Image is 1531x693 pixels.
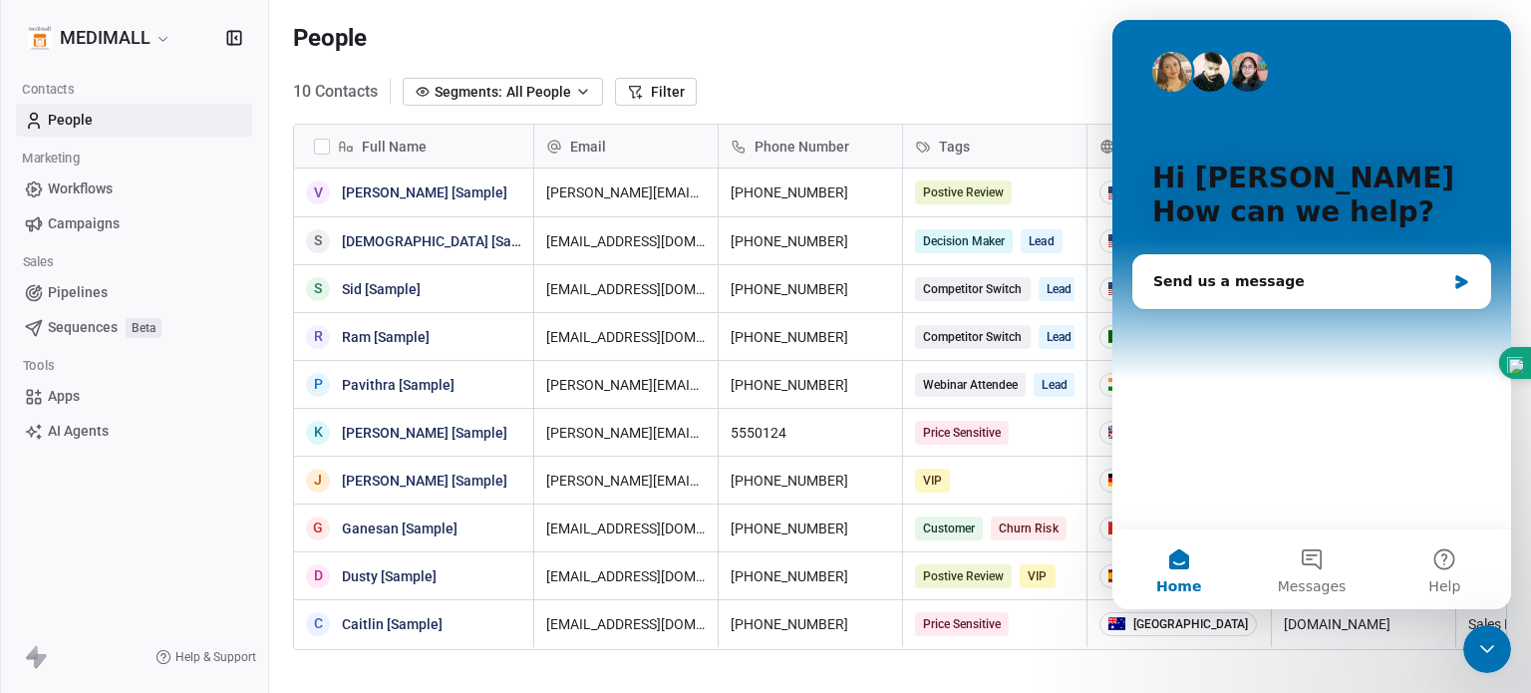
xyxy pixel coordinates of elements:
[155,649,256,665] a: Help & Support
[314,565,323,586] div: D
[755,137,849,157] span: Phone Number
[546,519,706,538] span: [EMAIL_ADDRESS][DOMAIN_NAME]
[731,231,890,251] span: [PHONE_NUMBER]
[314,326,323,347] div: R
[314,613,323,634] div: C
[313,518,323,538] div: G
[903,125,1086,168] div: Tags
[1039,325,1079,349] span: Lead
[915,421,1009,445] span: Price Sensitive
[915,612,1009,636] span: Price Sensitive
[48,178,113,199] span: Workflows
[342,329,430,345] a: Ram [Sample]
[546,231,706,251] span: [EMAIL_ADDRESS][DOMAIN_NAME]
[731,471,890,491] span: [PHONE_NUMBER]
[342,425,507,441] a: [PERSON_NAME] [Sample]
[28,26,52,50] img: Medimall%20logo%20(2).1.jpg
[731,566,890,586] span: [PHONE_NUMBER]
[293,80,378,104] span: 10 Contacts
[293,23,367,53] span: People
[915,229,1013,253] span: Decision Maker
[342,184,507,200] a: [PERSON_NAME] [Sample]
[14,351,63,381] span: Tools
[342,233,547,249] a: [DEMOGRAPHIC_DATA] [Sample]
[16,104,252,137] a: People
[13,144,89,173] span: Marketing
[48,213,120,234] span: Campaigns
[546,614,706,634] span: [EMAIL_ADDRESS][DOMAIN_NAME]
[1039,277,1079,301] span: Lead
[1034,373,1074,397] span: Lead
[1133,617,1248,631] div: [GEOGRAPHIC_DATA]
[1463,625,1511,673] iframe: Intercom live chat
[915,469,950,493] span: VIP
[342,616,443,632] a: Caitlin [Sample]
[719,125,902,168] div: Phone Number
[1021,229,1062,253] span: Lead
[1284,616,1390,632] a: [DOMAIN_NAME]
[314,278,322,299] div: S
[342,568,437,584] a: Dusty [Sample]
[615,78,697,106] button: Filter
[546,279,706,299] span: [EMAIL_ADDRESS][DOMAIN_NAME]
[48,110,93,131] span: People
[16,311,252,344] a: SequencesBeta
[1112,20,1511,609] iframe: Intercom live chat
[126,318,161,338] span: Beta
[915,277,1031,301] span: Competitor Switch
[314,470,322,491] div: J
[731,182,890,202] span: [PHONE_NUMBER]
[342,377,455,393] a: Pavithra [Sample]
[570,137,606,157] span: Email
[342,473,507,489] a: [PERSON_NAME] [Sample]
[1087,125,1271,168] div: Country
[915,517,983,540] span: Customer
[1020,564,1055,588] span: VIP
[16,415,252,448] a: AI Agents
[506,82,571,103] span: All People
[939,137,970,157] span: Tags
[731,279,890,299] span: [PHONE_NUMBER]
[314,182,323,203] div: V
[16,380,252,413] a: Apps
[24,21,175,55] button: MEDIMALL
[342,520,458,536] a: Ganesan [Sample]
[731,614,890,634] span: [PHONE_NUMBER]
[991,517,1066,540] span: Churn Risk
[175,649,256,665] span: Help & Support
[314,374,323,395] div: P
[915,564,1012,588] span: Postive Review
[534,125,718,168] div: Email
[294,125,533,168] div: Full Name
[48,421,109,442] span: AI Agents
[294,169,534,687] div: grid
[13,75,82,105] span: Contacts
[731,327,890,347] span: [PHONE_NUMBER]
[915,373,1026,397] span: Webinar Attendee
[915,325,1031,349] span: Competitor Switch
[435,82,502,103] span: Segments:
[16,276,252,309] a: Pipelines
[16,207,252,240] a: Campaigns
[342,281,421,297] a: Sid [Sample]
[48,317,118,338] span: Sequences
[48,282,108,303] span: Pipelines
[731,375,890,395] span: [PHONE_NUMBER]
[14,247,62,277] span: Sales
[546,423,706,443] span: [PERSON_NAME][EMAIL_ADDRESS][DOMAIN_NAME]
[731,423,890,443] span: 5550124
[546,471,706,491] span: [PERSON_NAME][EMAIL_ADDRESS][DOMAIN_NAME]
[546,327,706,347] span: [EMAIL_ADDRESS][DOMAIN_NAME]
[731,519,890,538] span: [PHONE_NUMBER]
